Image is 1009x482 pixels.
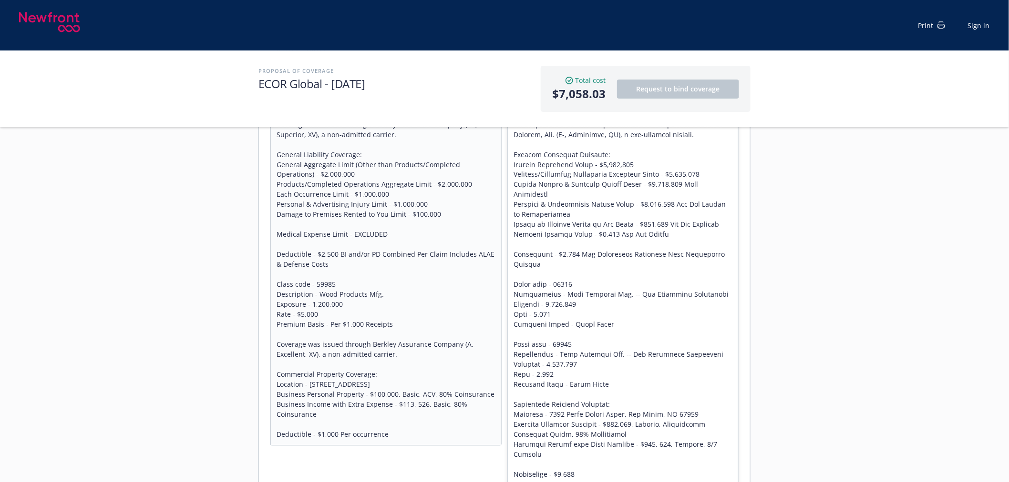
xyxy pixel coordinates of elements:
[258,66,531,76] h2: Proposal of coverage
[918,20,945,30] div: Print
[552,85,606,102] span: $7,058.03
[258,76,531,91] h1: ECOR Global - [DATE]
[968,20,990,30] a: Sign in
[514,120,732,480] span: Loremips dolo si ametco adipisc Elitseddoe Temporinci Utlaboree Dolorem, Ali. (E-, Adminimve, QU)...
[575,75,606,85] span: Total cost
[277,120,495,440] span: Coverage was issued through Berkley Assurance Company (A+, Superior, XV), a non-admitted carrier....
[617,80,739,99] button: Request to bind coverage
[637,84,720,93] span: Request to bind coverage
